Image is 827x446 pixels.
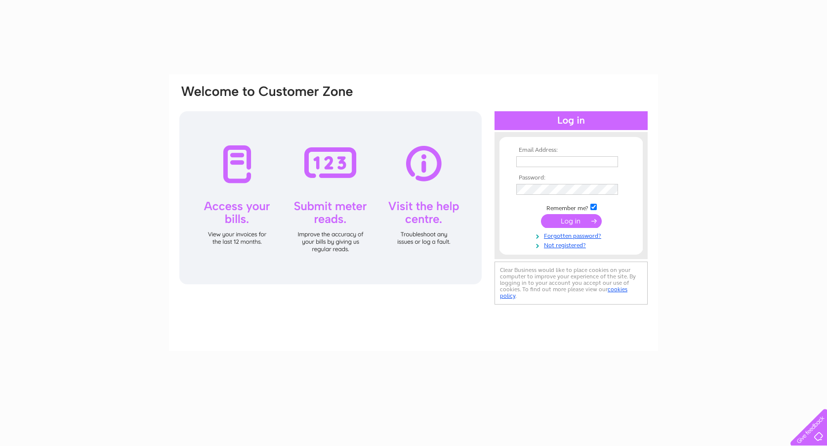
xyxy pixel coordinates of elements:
[500,286,627,299] a: cookies policy
[514,202,628,212] td: Remember me?
[514,175,628,181] th: Password:
[516,240,628,249] a: Not registered?
[495,262,648,305] div: Clear Business would like to place cookies on your computer to improve your experience of the sit...
[514,147,628,154] th: Email Address:
[541,214,602,228] input: Submit
[516,230,628,240] a: Forgotten password?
